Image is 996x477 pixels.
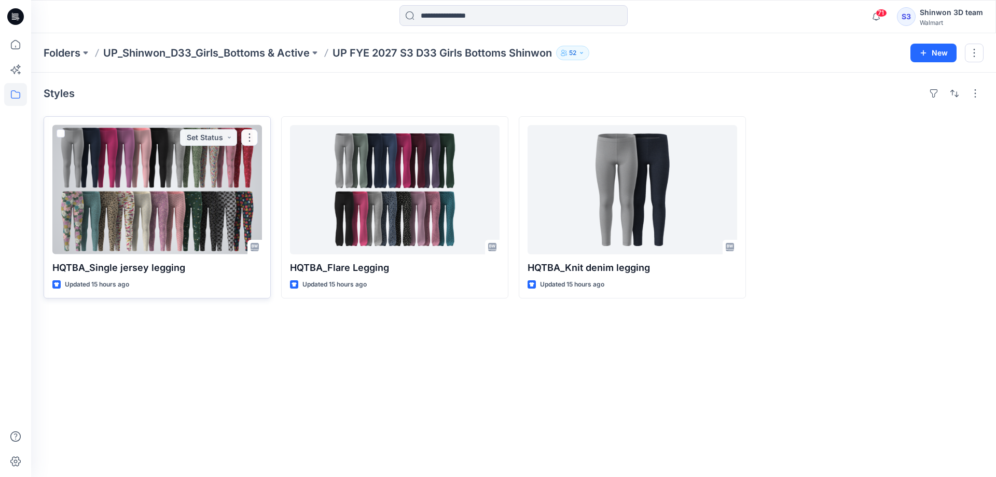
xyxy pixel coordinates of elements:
div: Shinwon 3D team [920,6,983,19]
p: Updated 15 hours ago [540,279,604,290]
a: UP_Shinwon_D33_Girls_Bottoms & Active [103,46,310,60]
p: Updated 15 hours ago [65,279,129,290]
button: 52 [556,46,589,60]
p: 52 [569,47,576,59]
h4: Styles [44,87,75,100]
a: HQTBA_Flare Legging [290,125,500,254]
a: HQTBA_Single jersey legging [52,125,262,254]
p: HQTBA_Knit denim legging [528,261,737,275]
p: HQTBA_Single jersey legging [52,261,262,275]
span: 71 [876,9,887,17]
div: Walmart [920,19,983,26]
p: Updated 15 hours ago [302,279,367,290]
p: UP FYE 2027 S3 D33 Girls Bottoms Shinwon [333,46,552,60]
div: S3 [897,7,916,26]
p: HQTBA_Flare Legging [290,261,500,275]
button: New [910,44,957,62]
a: Folders [44,46,80,60]
a: HQTBA_Knit denim legging [528,125,737,254]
